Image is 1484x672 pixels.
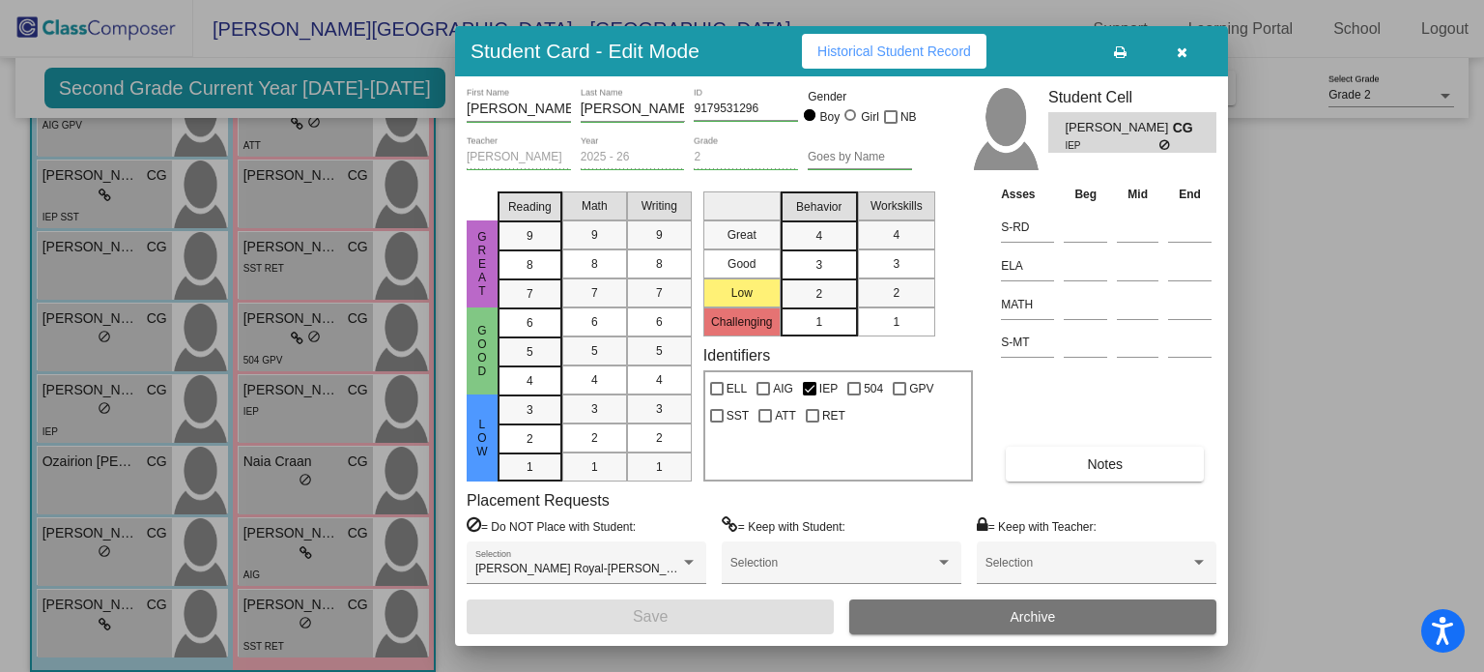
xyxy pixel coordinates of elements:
[471,39,699,63] h3: Student Card - Edit Mode
[656,429,663,447] span: 2
[656,313,663,331] span: 6
[591,429,598,447] span: 2
[527,430,533,448] span: 2
[870,197,923,215] span: Workskills
[1173,118,1200,138] span: CG
[591,255,598,273] span: 8
[591,342,598,360] span: 5
[822,404,845,427] span: RET
[900,105,917,129] span: NB
[475,562,805,575] span: [PERSON_NAME] Royal-[PERSON_NAME], [PERSON_NAME]
[1048,88,1216,106] h3: Student Cell
[467,599,834,634] button: Save
[527,401,533,419] span: 3
[591,313,598,331] span: 6
[467,151,571,164] input: teacher
[656,226,663,244] span: 9
[977,516,1097,536] label: = Keep with Teacher:
[694,102,798,116] input: Enter ID
[773,377,793,400] span: AIG
[527,227,533,245] span: 9
[473,324,491,378] span: Good
[722,516,845,536] label: = Keep with Student:
[815,256,822,274] span: 3
[527,343,533,361] span: 5
[893,226,899,244] span: 4
[864,377,883,400] span: 504
[802,34,986,69] button: Historical Student Record
[656,284,663,302] span: 7
[581,151,685,164] input: year
[527,458,533,476] span: 1
[527,372,533,390] span: 4
[860,108,879,126] div: Girl
[727,404,749,427] span: SST
[591,400,598,418] span: 3
[1001,328,1054,357] input: assessment
[467,491,610,510] label: Placement Requests
[1011,609,1056,625] span: Archive
[775,404,796,427] span: ATT
[1163,184,1216,205] th: End
[473,418,491,458] span: Low
[808,151,912,164] input: goes by name
[656,400,663,418] span: 3
[909,377,933,400] span: GPV
[817,44,971,59] span: Historical Student Record
[656,255,663,273] span: 8
[527,314,533,332] span: 6
[591,284,598,302] span: 7
[591,371,598,389] span: 4
[591,226,598,244] span: 9
[808,88,912,105] mat-label: Gender
[796,198,842,216] span: Behavior
[656,342,663,360] span: 5
[694,151,798,164] input: grade
[656,458,663,476] span: 1
[473,230,491,298] span: Great
[819,377,838,400] span: IEP
[1006,447,1204,482] button: Notes
[591,458,598,476] span: 1
[508,198,552,216] span: Reading
[849,599,1216,634] button: Archive
[819,108,841,126] div: Boy
[727,377,747,400] span: ELL
[1001,251,1054,280] input: assessment
[1112,184,1163,205] th: Mid
[642,197,677,215] span: Writing
[527,256,533,274] span: 8
[1065,138,1158,153] span: IEP
[815,285,822,303] span: 2
[703,346,770,365] label: Identifiers
[1001,290,1054,319] input: assessment
[467,516,636,536] label: = Do NOT Place with Student:
[893,284,899,302] span: 2
[656,371,663,389] span: 4
[1001,213,1054,242] input: assessment
[893,255,899,273] span: 3
[1087,456,1123,472] span: Notes
[633,608,668,625] span: Save
[996,184,1059,205] th: Asses
[527,285,533,303] span: 7
[1059,184,1112,205] th: Beg
[1065,118,1172,138] span: [PERSON_NAME]
[582,197,608,215] span: Math
[815,227,822,245] span: 4
[893,313,899,331] span: 1
[815,313,822,331] span: 1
